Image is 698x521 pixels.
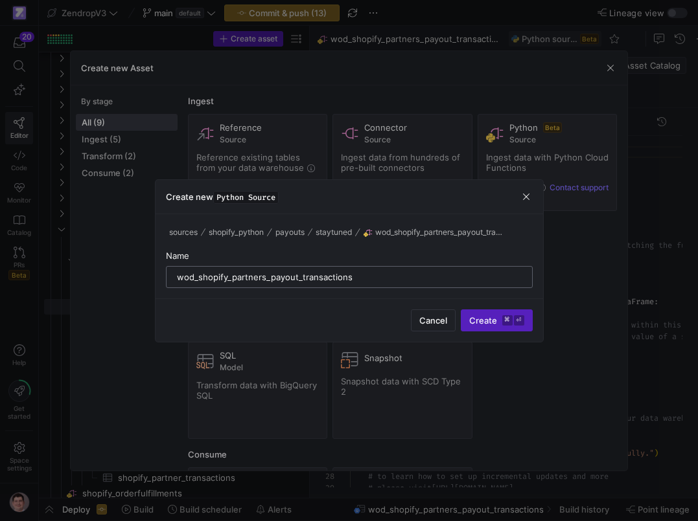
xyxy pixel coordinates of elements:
[275,228,305,237] span: payouts
[411,309,456,331] button: Cancel
[169,228,198,237] span: sources
[375,228,506,237] span: wod_shopify_partners_payout_transactions
[166,225,201,240] button: sources
[514,315,524,326] kbd: ⏎
[312,225,355,240] button: staytuned
[209,228,264,237] span: shopify_python
[461,309,533,331] button: Create⌘⏎
[469,315,524,326] span: Create
[166,250,189,261] span: Name
[205,225,267,240] button: shopify_python
[272,225,308,240] button: payouts
[213,191,279,204] span: Python Source
[419,315,447,326] span: Cancel
[166,192,279,202] h3: Create new
[316,228,352,237] span: staytuned
[502,315,513,326] kbd: ⌘
[360,225,509,240] button: wod_shopify_partners_payout_transactions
